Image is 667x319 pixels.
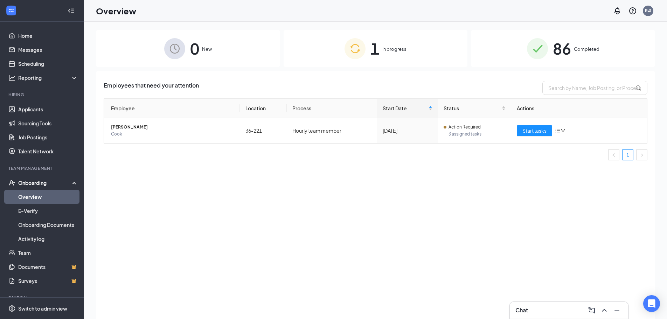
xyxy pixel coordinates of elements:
div: Onboarding [18,179,72,186]
a: E-Verify [18,204,78,218]
a: Team [18,246,78,260]
svg: Settings [8,305,15,312]
span: Employees that need your attention [104,81,199,95]
span: Cook [111,131,234,138]
li: Previous Page [608,149,619,160]
span: [PERSON_NAME] [111,124,234,131]
a: Activity log [18,232,78,246]
span: 3 assigned tasks [449,131,506,138]
h1: Overview [96,5,136,17]
a: Home [18,29,78,43]
span: 86 [553,36,571,61]
div: Team Management [8,165,77,171]
div: Reporting [18,74,78,81]
button: right [636,149,647,160]
span: Action Required [449,124,481,131]
button: ComposeMessage [586,305,597,316]
a: DocumentsCrown [18,260,78,274]
span: 1 [370,36,380,61]
input: Search by Name, Job Posting, or Process [542,81,647,95]
th: Actions [511,99,647,118]
a: Sourcing Tools [18,116,78,130]
div: [DATE] [383,127,432,134]
div: Switch to admin view [18,305,67,312]
li: Next Page [636,149,647,160]
li: 1 [622,149,633,160]
span: bars [555,128,561,133]
button: Start tasks [517,125,552,136]
a: Applicants [18,102,78,116]
h3: Chat [515,306,528,314]
svg: ComposeMessage [588,306,596,314]
span: Completed [574,46,599,53]
a: SurveysCrown [18,274,78,288]
span: Start Date [383,104,427,112]
span: left [612,153,616,157]
span: 0 [190,36,199,61]
div: Open Intercom Messenger [643,295,660,312]
button: left [608,149,619,160]
th: Status [438,99,512,118]
th: Process [287,99,377,118]
td: 36-221 [240,118,287,143]
button: Minimize [611,305,623,316]
th: Location [240,99,287,118]
span: right [640,153,644,157]
a: Talent Network [18,144,78,158]
a: Scheduling [18,57,78,71]
span: Start tasks [522,127,547,134]
svg: WorkstreamLogo [8,7,15,14]
button: ChevronUp [599,305,610,316]
span: down [561,128,565,133]
svg: Analysis [8,74,15,81]
a: Job Postings [18,130,78,144]
span: New [202,46,212,53]
div: R# [645,8,651,14]
a: Messages [18,43,78,57]
span: Status [444,104,501,112]
a: Overview [18,190,78,204]
div: Hiring [8,92,77,98]
a: 1 [623,150,633,160]
svg: Minimize [613,306,621,314]
svg: UserCheck [8,179,15,186]
td: Hourly team member [287,118,377,143]
svg: Collapse [68,7,75,14]
svg: Notifications [613,7,621,15]
svg: QuestionInfo [628,7,637,15]
svg: ChevronUp [600,306,609,314]
span: In progress [382,46,407,53]
div: Payroll [8,295,77,301]
th: Employee [104,99,240,118]
a: Onboarding Documents [18,218,78,232]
